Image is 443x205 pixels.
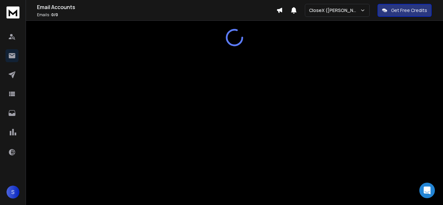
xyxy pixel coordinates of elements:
[37,12,276,17] p: Emails :
[309,7,360,14] p: CloseX ([PERSON_NAME])
[391,7,427,14] p: Get Free Credits
[377,4,432,17] button: Get Free Credits
[419,183,435,198] div: Open Intercom Messenger
[6,186,19,199] button: S
[6,6,19,18] img: logo
[51,12,58,17] span: 0 / 0
[37,3,276,11] h1: Email Accounts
